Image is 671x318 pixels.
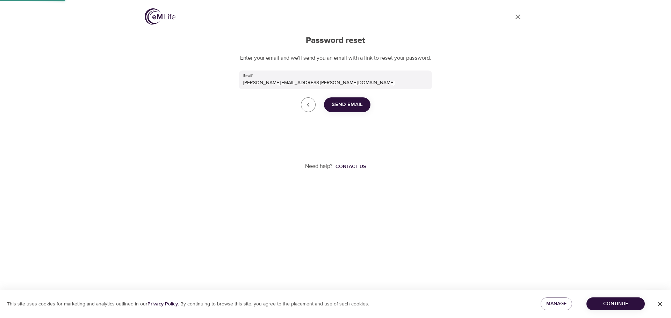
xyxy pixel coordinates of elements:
[510,8,526,25] a: close
[147,301,178,307] a: Privacy Policy
[324,97,370,112] button: Send Email
[305,162,333,170] p: Need help?
[145,8,175,25] img: logo
[332,100,363,109] span: Send Email
[592,299,639,308] span: Continue
[333,163,366,170] a: Contact us
[239,36,432,46] h2: Password reset
[586,297,645,310] button: Continue
[335,163,366,170] div: Contact us
[301,97,316,112] a: close
[239,54,432,62] p: Enter your email and we'll send you an email with a link to reset your password.
[541,297,572,310] button: Manage
[546,299,567,308] span: Manage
